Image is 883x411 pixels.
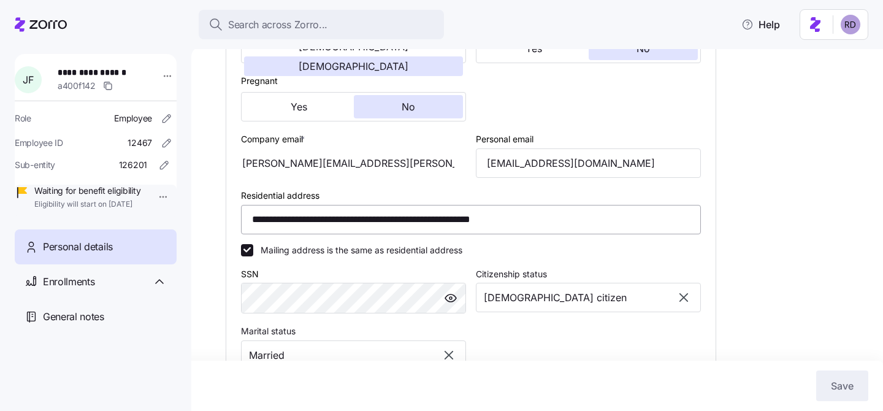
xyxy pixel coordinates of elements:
[43,309,104,325] span: General notes
[241,325,296,338] label: Marital status
[291,102,307,112] span: Yes
[34,199,140,210] span: Eligibility will start on [DATE]
[114,112,152,125] span: Employee
[15,137,63,149] span: Employee ID
[841,15,860,34] img: 6d862e07fa9c5eedf81a4422c42283ac
[128,137,152,149] span: 12467
[34,185,140,197] span: Waiting for benefit eligibility
[228,17,327,33] span: Search across Zorro...
[636,44,650,53] span: No
[476,133,533,146] label: Personal email
[241,74,278,88] label: Pregnant
[23,75,33,85] span: J F
[15,159,55,171] span: Sub-entity
[476,267,547,281] label: Citizenship status
[15,112,31,125] span: Role
[58,80,96,92] span: a400f142
[816,371,868,401] button: Save
[299,61,408,71] span: [DEMOGRAPHIC_DATA]
[299,42,408,52] span: [DEMOGRAPHIC_DATA]
[732,12,790,37] button: Help
[402,102,415,112] span: No
[43,239,113,255] span: Personal details
[741,17,780,32] span: Help
[476,283,701,312] input: Select citizenship status
[241,189,319,202] label: Residential address
[241,340,466,370] input: Select marital status
[831,378,854,393] span: Save
[43,274,94,290] span: Enrollments
[253,244,462,256] label: Mailing address is the same as residential address
[526,44,542,53] span: Yes
[476,148,701,178] input: Email
[199,10,444,39] button: Search across Zorro...
[241,267,259,281] label: SSN
[241,133,307,146] label: Company email
[119,159,147,171] span: 126201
